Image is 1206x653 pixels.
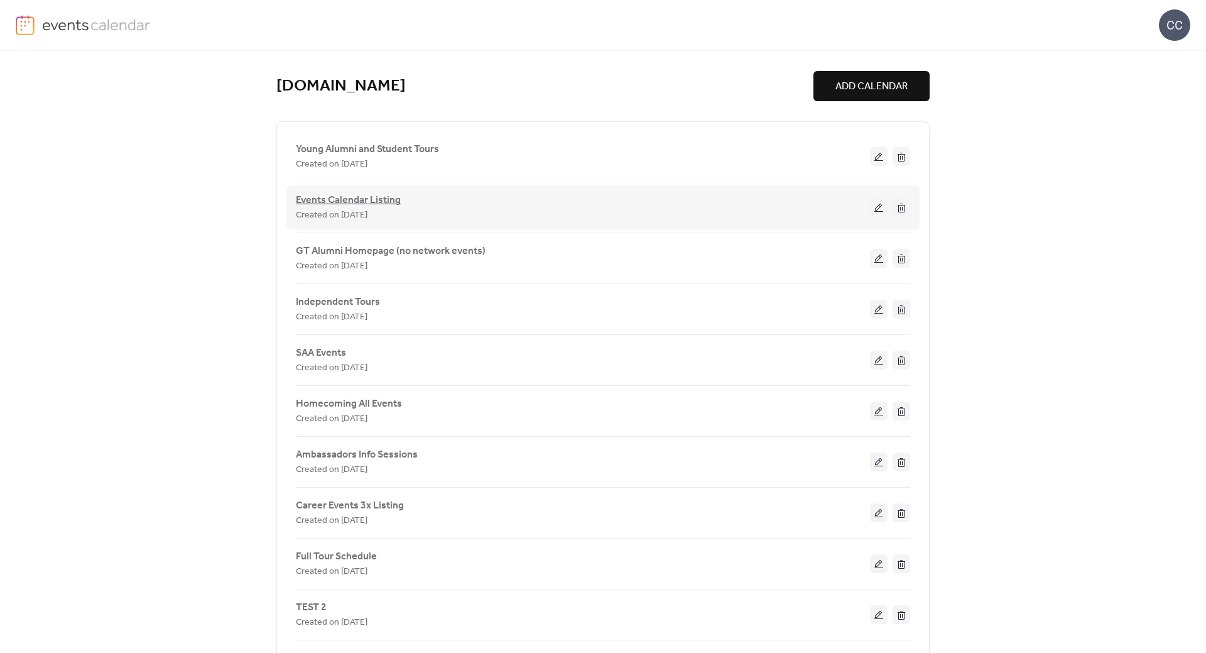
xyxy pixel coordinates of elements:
[296,157,367,172] span: Created on [DATE]
[296,451,418,458] a: Ambassadors Info Sessions
[296,349,346,356] a: SAA Events
[296,146,439,153] a: Young Alumni and Student Tours
[296,412,367,427] span: Created on [DATE]
[16,15,35,35] img: logo
[296,463,367,478] span: Created on [DATE]
[296,615,367,630] span: Created on [DATE]
[835,79,908,94] span: ADD CALENDAR
[296,244,486,259] span: GT Alumni Homepage (no network events)
[296,295,380,310] span: Independent Tours
[296,208,367,223] span: Created on [DATE]
[296,197,401,204] a: Events Calendar Listing
[296,502,404,509] a: Career Events 3x Listing
[296,400,402,407] a: Homecoming All Events
[296,310,367,325] span: Created on [DATE]
[813,71,930,101] button: ADD CALENDAR
[1159,9,1190,41] div: CC
[296,259,367,274] span: Created on [DATE]
[296,346,346,361] span: SAA Events
[42,15,151,34] img: logo-type
[296,248,486,255] a: GT Alumni Homepage (no network events)
[296,299,380,305] a: Independent Tours
[296,361,367,376] span: Created on [DATE]
[296,193,401,208] span: Events Calendar Listing
[296,564,367,579] span: Created on [DATE]
[296,604,327,611] a: TEST 2
[296,600,327,615] span: TEST 2
[276,76,406,97] a: [DOMAIN_NAME]
[296,397,402,412] span: Homecoming All Events
[296,513,367,529] span: Created on [DATE]
[296,553,377,560] a: Full Tour Schedule
[296,142,439,157] span: Young Alumni and Student Tours
[296,498,404,513] span: Career Events 3x Listing
[296,447,418,463] span: Ambassadors Info Sessions
[296,549,377,564] span: Full Tour Schedule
